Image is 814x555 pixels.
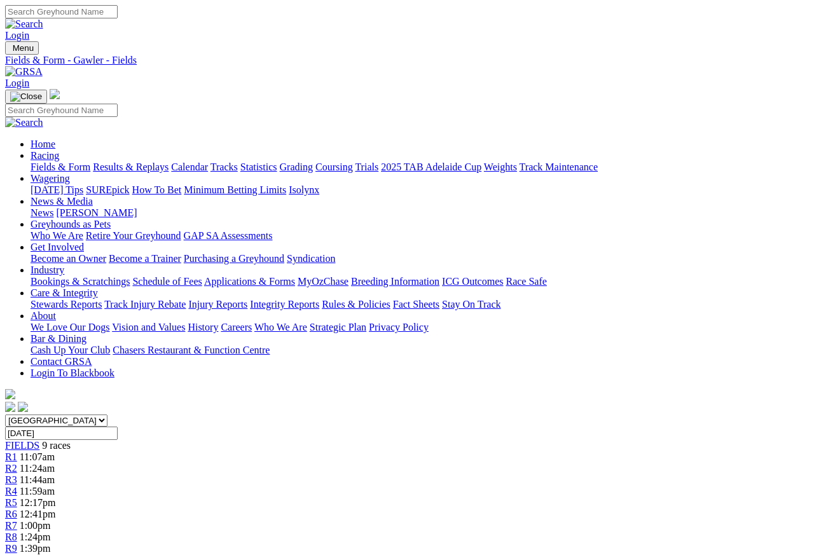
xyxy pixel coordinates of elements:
[188,322,218,332] a: History
[184,230,273,241] a: GAP SA Assessments
[86,230,181,241] a: Retire Your Greyhound
[5,520,17,531] a: R7
[5,30,29,41] a: Login
[31,196,93,207] a: News & Media
[112,322,185,332] a: Vision and Values
[393,299,439,310] a: Fact Sheets
[5,78,29,88] a: Login
[5,427,118,440] input: Select date
[289,184,319,195] a: Isolynx
[5,451,17,462] a: R1
[18,402,28,412] img: twitter.svg
[132,276,202,287] a: Schedule of Fees
[310,322,366,332] a: Strategic Plan
[31,299,809,310] div: Care & Integrity
[31,276,809,287] div: Industry
[322,299,390,310] a: Rules & Policies
[287,253,335,264] a: Syndication
[254,322,307,332] a: Who We Are
[188,299,247,310] a: Injury Reports
[5,389,15,399] img: logo-grsa-white.png
[5,486,17,497] a: R4
[5,440,39,451] a: FIELDS
[5,55,809,66] a: Fields & Form - Gawler - Fields
[355,161,378,172] a: Trials
[13,43,34,53] span: Menu
[31,299,102,310] a: Stewards Reports
[5,5,118,18] input: Search
[31,230,809,242] div: Greyhounds as Pets
[184,184,286,195] a: Minimum Betting Limits
[20,486,55,497] span: 11:59am
[5,402,15,412] img: facebook.svg
[31,345,809,356] div: Bar & Dining
[31,356,92,367] a: Contact GRSA
[5,543,17,554] a: R9
[31,242,84,252] a: Get Involved
[240,161,277,172] a: Statistics
[31,253,809,264] div: Get Involved
[5,104,118,117] input: Search
[113,345,270,355] a: Chasers Restaurant & Function Centre
[20,463,55,474] span: 11:24am
[5,509,17,519] a: R6
[20,520,51,531] span: 1:00pm
[506,276,546,287] a: Race Safe
[104,299,186,310] a: Track Injury Rebate
[20,531,51,542] span: 1:24pm
[31,207,809,219] div: News & Media
[31,207,53,218] a: News
[351,276,439,287] a: Breeding Information
[5,90,47,104] button: Toggle navigation
[31,230,83,241] a: Who We Are
[381,161,481,172] a: 2025 TAB Adelaide Cup
[20,451,55,462] span: 11:07am
[31,184,83,195] a: [DATE] Tips
[250,299,319,310] a: Integrity Reports
[20,509,56,519] span: 12:41pm
[484,161,517,172] a: Weights
[369,322,429,332] a: Privacy Policy
[31,345,110,355] a: Cash Up Your Club
[210,161,238,172] a: Tracks
[520,161,598,172] a: Track Maintenance
[204,276,295,287] a: Applications & Forms
[20,497,56,508] span: 12:17pm
[31,173,70,184] a: Wagering
[5,18,43,30] img: Search
[31,367,114,378] a: Login To Blackbook
[5,463,17,474] a: R2
[315,161,353,172] a: Coursing
[171,161,208,172] a: Calendar
[31,264,64,275] a: Industry
[184,253,284,264] a: Purchasing a Greyhound
[280,161,313,172] a: Grading
[442,276,503,287] a: ICG Outcomes
[31,253,106,264] a: Become an Owner
[56,207,137,218] a: [PERSON_NAME]
[10,92,42,102] img: Close
[31,184,809,196] div: Wagering
[31,161,809,173] div: Racing
[109,253,181,264] a: Become a Trainer
[86,184,129,195] a: SUREpick
[31,219,111,230] a: Greyhounds as Pets
[31,150,59,161] a: Racing
[5,66,43,78] img: GRSA
[5,474,17,485] a: R3
[31,310,56,321] a: About
[221,322,252,332] a: Careers
[42,440,71,451] span: 9 races
[5,531,17,542] a: R8
[31,322,809,333] div: About
[31,287,98,298] a: Care & Integrity
[31,139,55,149] a: Home
[5,497,17,508] span: R5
